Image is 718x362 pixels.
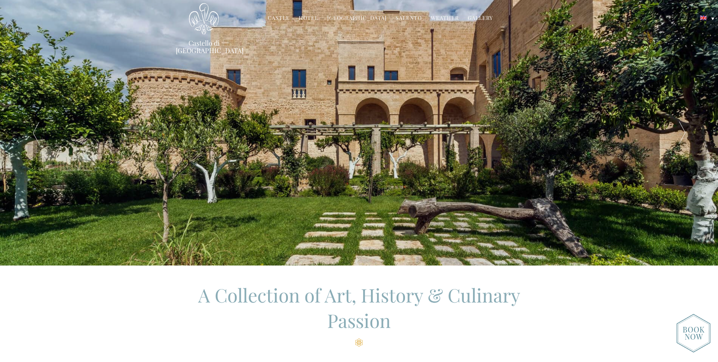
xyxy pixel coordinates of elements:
[198,282,520,333] span: A Collection of Art, History & Culinary Passion
[468,14,493,23] a: Gallery
[431,14,459,23] a: Weather
[176,39,232,54] a: Castello di [GEOGRAPHIC_DATA]
[268,14,290,23] a: Castle
[396,14,422,23] a: Salento
[189,3,219,35] img: Castello di Ugento
[327,14,387,23] a: [GEOGRAPHIC_DATA]
[700,16,707,20] img: English
[676,314,711,353] img: new-booknow.png
[299,14,318,23] a: Hotel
